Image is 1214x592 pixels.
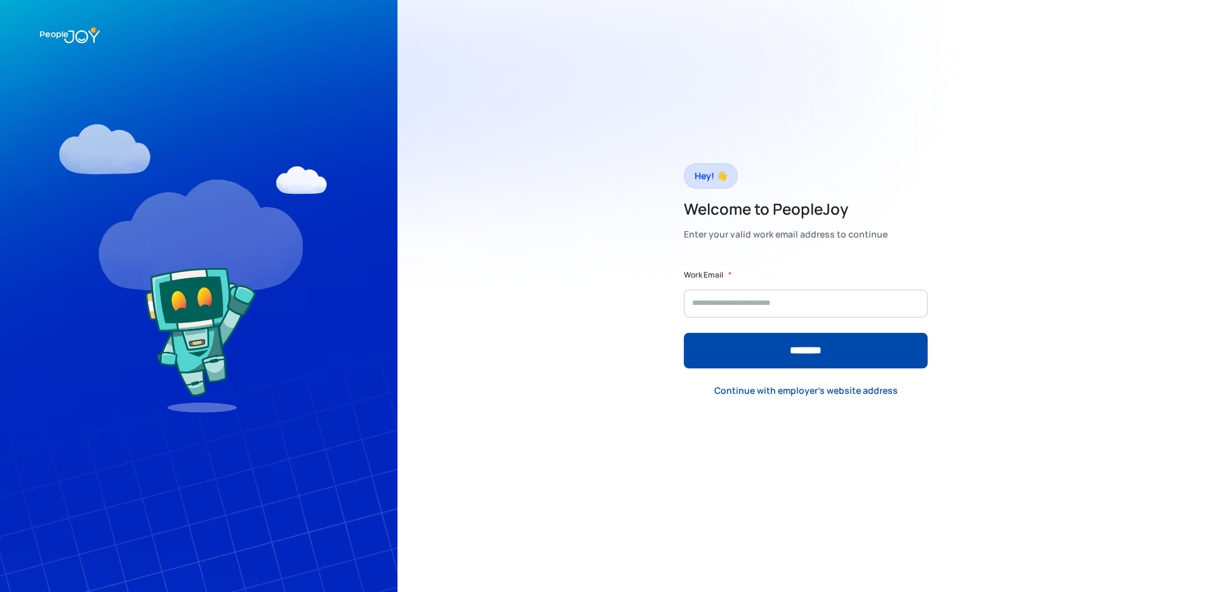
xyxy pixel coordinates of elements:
[684,199,888,219] h2: Welcome to PeopleJoy
[684,225,888,243] div: Enter your valid work email address to continue
[684,269,928,368] form: Form
[704,378,908,404] a: Continue with employer's website address
[695,167,727,185] div: Hey! 👋
[714,384,898,397] div: Continue with employer's website address
[684,269,723,281] label: Work Email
